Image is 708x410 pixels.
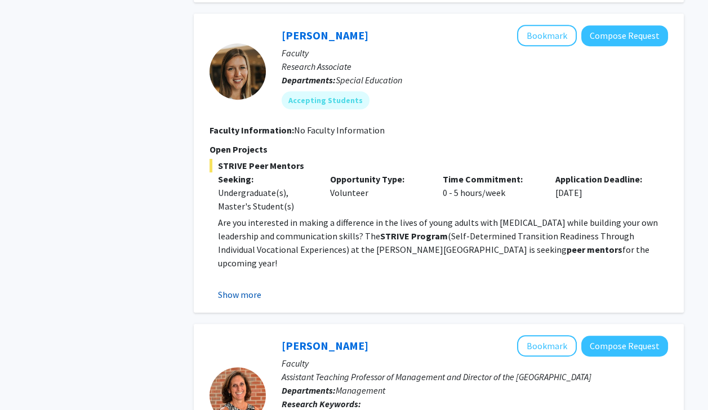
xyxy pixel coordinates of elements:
[581,25,668,46] button: Compose Request to Jaclyn Benigno
[210,124,294,136] b: Faculty Information:
[547,172,660,213] div: [DATE]
[555,172,651,186] p: Application Deadline:
[581,336,668,356] button: Compose Request to Jackie Rasmussen
[8,359,48,402] iframe: Chat
[336,74,402,86] span: Special Education
[218,288,261,301] button: Show more
[322,172,434,213] div: Volunteer
[282,60,668,73] p: Research Associate
[282,398,361,409] b: Research Keywords:
[282,28,368,42] a: [PERSON_NAME]
[330,172,426,186] p: Opportunity Type:
[517,335,577,356] button: Add Jackie Rasmussen to Bookmarks
[282,74,336,86] b: Departments:
[218,172,314,186] p: Seeking:
[282,385,336,396] b: Departments:
[517,25,577,46] button: Add Jaclyn Benigno to Bookmarks
[567,244,622,255] strong: peer mentors
[294,124,385,136] span: No Faculty Information
[434,172,547,213] div: 0 - 5 hours/week
[380,230,448,242] strong: STRIVE Program
[282,91,369,109] mat-chip: Accepting Students
[336,385,385,396] span: Management
[282,370,668,384] p: Assistant Teaching Professor of Management and Director of the [GEOGRAPHIC_DATA]
[210,159,668,172] span: STRIVE Peer Mentors
[282,338,368,353] a: [PERSON_NAME]
[218,186,314,213] div: Undergraduate(s), Master's Student(s)
[210,142,668,156] p: Open Projects
[282,46,668,60] p: Faculty
[443,172,538,186] p: Time Commitment:
[218,216,668,270] p: Are you interested in making a difference in the lives of young adults with [MEDICAL_DATA] while ...
[282,356,668,370] p: Faculty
